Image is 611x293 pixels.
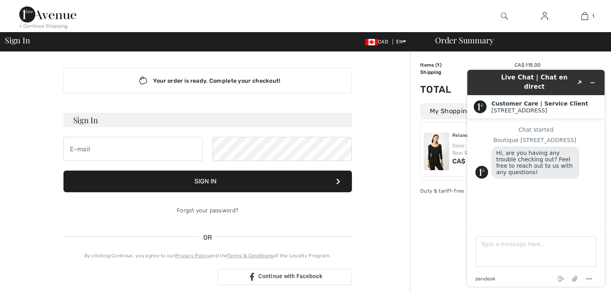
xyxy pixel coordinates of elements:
[565,11,604,21] a: 1
[63,137,203,161] input: E-mail
[63,252,352,259] div: By clicking Continue, you agree to our and the of the Loyalty Program.
[425,36,606,44] div: Order Summary
[452,157,477,165] span: CA$ 115
[420,61,465,69] td: Items ( )
[227,253,273,258] a: Terms & Conditions
[420,76,465,103] td: Total
[420,103,541,119] div: My Shopping Bag (1 Item)
[258,273,322,279] span: Continue with Facebook
[592,12,594,20] span: 1
[199,233,216,242] span: OR
[465,61,541,69] td: CA$ 115.00
[365,39,391,45] span: CAD
[461,63,611,293] iframe: Find more information here
[175,253,210,258] a: Privacy Policy
[535,11,554,21] a: Sign In
[501,11,508,21] img: search the website
[365,39,378,45] img: Canadian Dollar
[19,6,76,22] img: 1ère Avenue
[437,62,439,68] span: 1
[452,142,537,157] div: Color: Black Size: S
[59,268,215,286] iframe: Sign in with Google Button
[177,207,238,214] a: Forgot your password?
[424,132,449,170] img: Relaxed Fit Pullover Style 253945
[63,68,352,94] div: Your order is ready. Complete your checkout!
[18,6,34,13] span: Chat
[218,269,352,285] a: Continue with Facebook
[5,36,30,44] span: Sign In
[396,39,406,45] span: EN
[19,22,68,30] div: < Continue Shopping
[420,69,465,76] td: Shipping
[420,187,541,195] div: Duty & tariff-free | Uninterrupted shipping
[63,113,352,127] h3: Sign In
[63,171,352,192] button: Sign In
[581,11,588,21] img: My Bag
[452,132,533,139] a: Relaxed Fit Pullover Style 253945
[541,11,548,21] img: My Info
